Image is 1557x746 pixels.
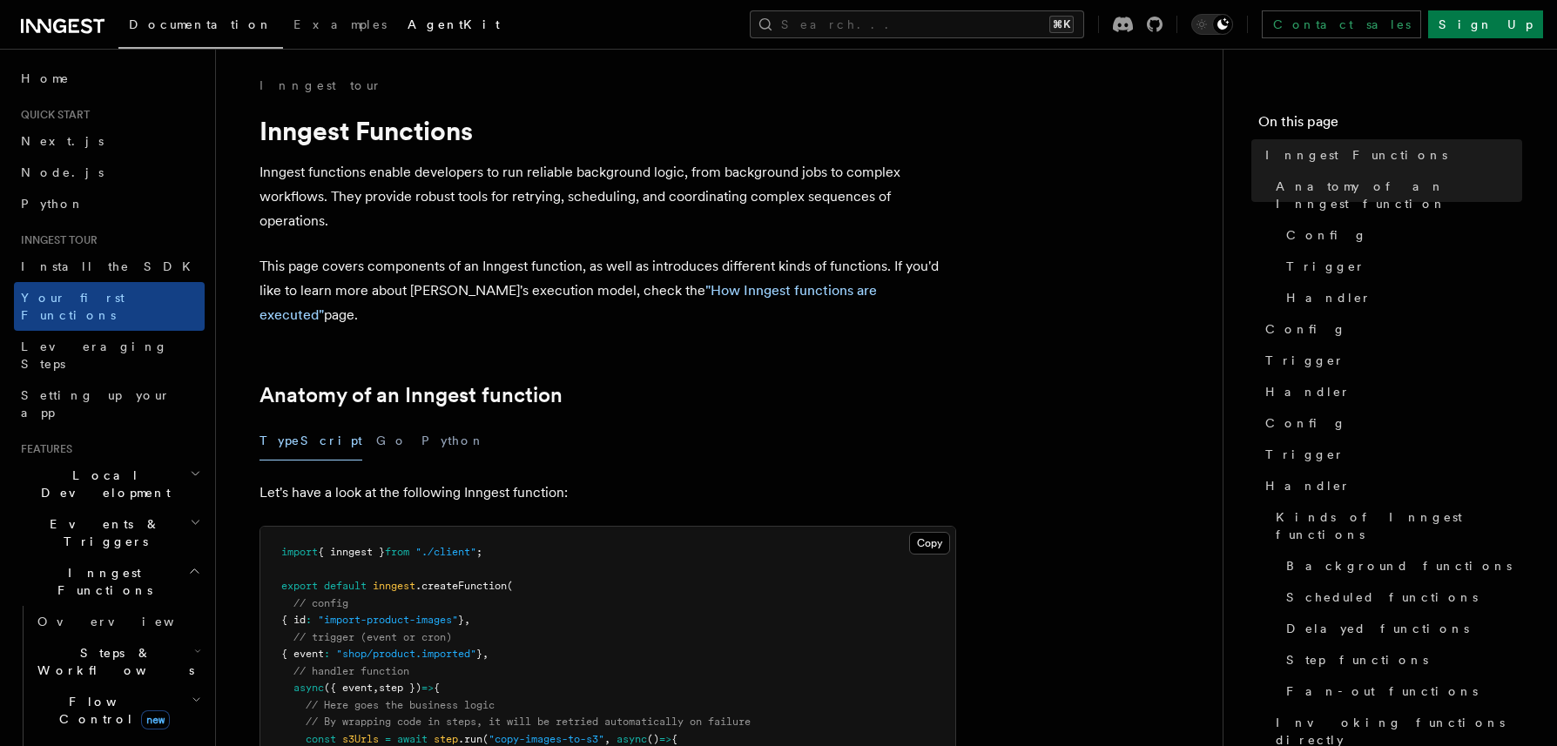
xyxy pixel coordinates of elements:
a: AgentKit [397,5,510,47]
span: s3Urls [342,733,379,745]
a: Kinds of Inngest functions [1269,501,1522,550]
span: AgentKit [408,17,500,31]
a: Home [14,63,205,94]
h4: On this page [1258,111,1522,139]
span: .run [458,733,482,745]
span: Events & Triggers [14,515,190,550]
a: Overview [30,606,205,637]
span: Config [1286,226,1367,244]
span: await [397,733,428,745]
span: Anatomy of an Inngest function [1276,178,1522,212]
span: "./client" [415,546,476,558]
span: Scheduled functions [1286,588,1478,606]
a: Trigger [1279,251,1522,282]
span: // By wrapping code in steps, it will be retried automatically on failure [306,716,751,728]
span: // config [293,597,348,609]
span: { [434,682,440,694]
button: Copy [909,532,950,554]
span: Handler [1286,289,1372,306]
span: ( [507,580,513,592]
span: ( [482,733,489,745]
span: { id [281,614,306,626]
a: Background functions [1279,550,1522,581]
a: Anatomy of an Inngest function [259,383,563,407]
button: Local Development [14,460,205,508]
span: : [306,614,312,626]
span: , [604,733,610,745]
span: Background functions [1286,557,1512,575]
span: // handler function [293,665,409,677]
a: Contact sales [1262,10,1421,38]
span: import [281,546,318,558]
span: Features [14,442,72,456]
span: Leveraging Steps [21,339,168,371]
a: Config [1279,219,1522,251]
span: Documentation [129,17,273,31]
a: Handler [1258,470,1522,501]
span: = [385,733,391,745]
button: Events & Triggers [14,508,205,557]
a: Documentation [118,5,283,49]
a: Config [1258,407,1522,439]
span: { event [281,648,324,660]
span: Steps & Workflows [30,644,194,679]
span: export [281,580,318,592]
a: Setting up your app [14,380,205,428]
span: Inngest Functions [1265,146,1447,164]
span: async [293,682,324,694]
button: Steps & Workflows [30,637,205,686]
span: () [647,733,659,745]
p: This page covers components of an Inngest function, as well as introduces different kinds of func... [259,254,956,327]
span: } [458,614,464,626]
button: Go [376,421,408,460]
kbd: ⌘K [1049,16,1074,33]
a: Config [1258,313,1522,345]
span: Trigger [1265,352,1345,369]
button: Flow Controlnew [30,686,205,735]
span: , [482,648,489,660]
span: Local Development [14,467,190,501]
span: => [659,733,671,745]
a: Inngest Functions [1258,139,1522,171]
span: Install the SDK [21,259,201,273]
button: TypeScript [259,421,362,460]
span: Python [21,197,84,211]
span: Config [1265,320,1346,338]
span: // Here goes the business logic [306,699,495,711]
span: from [385,546,409,558]
span: Node.js [21,165,104,179]
span: , [373,682,379,694]
span: Inngest tour [14,233,98,247]
a: Fan-out functions [1279,675,1522,707]
span: "import-product-images" [318,614,458,626]
span: Examples [293,17,387,31]
span: "copy-images-to-s3" [489,733,604,745]
span: // trigger (event or cron) [293,631,452,643]
a: Next.js [14,125,205,157]
span: => [421,682,434,694]
a: Sign Up [1428,10,1543,38]
span: Next.js [21,134,104,148]
a: Trigger [1258,345,1522,376]
span: inngest [373,580,415,592]
span: Delayed functions [1286,620,1469,637]
a: Handler [1258,376,1522,407]
span: step [434,733,458,745]
span: Kinds of Inngest functions [1276,508,1522,543]
span: "shop/product.imported" [336,648,476,660]
a: Leveraging Steps [14,331,205,380]
button: Search...⌘K [750,10,1084,38]
span: Trigger [1286,258,1365,275]
span: , [464,614,470,626]
span: async [617,733,647,745]
h1: Inngest Functions [259,115,956,146]
span: Trigger [1265,446,1345,463]
a: Your first Functions [14,282,205,331]
p: Inngest functions enable developers to run reliable background logic, from background jobs to com... [259,160,956,233]
span: Handler [1265,477,1351,494]
a: Inngest tour [259,77,381,94]
span: { inngest } [318,546,385,558]
span: ({ event [324,682,373,694]
span: Home [21,70,70,87]
span: Fan-out functions [1286,682,1478,700]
